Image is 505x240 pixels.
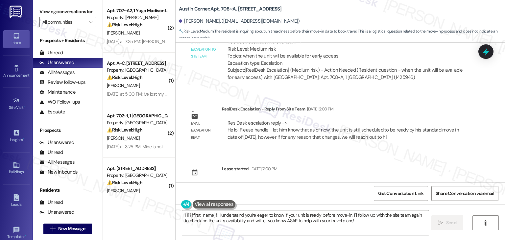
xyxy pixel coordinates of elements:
span: Get Conversation Link [378,190,423,197]
button: Send [431,215,463,230]
div: Maintenance [39,89,76,96]
strong: ⚠️ Risk Level: High [107,180,142,185]
div: Prospects + Residents [33,37,103,44]
span: [PERSON_NAME] [107,135,140,141]
b: Austin Corner: Apt. 708~A, [STREET_ADDRESS] [179,6,282,12]
strong: ⚠️ Risk Level: High [107,127,142,133]
a: Insights • [3,127,30,145]
div: Email escalation to site team [191,39,217,60]
div: [DATE] at 5:00 PM: Ive lost my room and apartment key and I'm driving back to [GEOGRAPHIC_DATA] [... [107,91,486,97]
div: Prospects [33,127,103,134]
div: Email escalation reply [191,120,217,141]
span: [PERSON_NAME] [107,83,140,88]
i:  [483,220,488,226]
span: [PERSON_NAME] [107,30,140,36]
div: Unread [39,49,63,56]
strong: 🔧 Risk Level: Medium [179,29,214,34]
div: Property: [PERSON_NAME] [107,14,168,21]
div: Unanswered [39,59,74,66]
div: ResiDesk escalation reply -> Hello! Please handle - let him know that as of now, the unit is stil... [228,120,459,140]
i:  [50,226,55,231]
i:  [89,19,92,25]
div: Property: [GEOGRAPHIC_DATA] [107,172,168,179]
input: All communities [42,17,85,27]
img: ResiDesk Logo [10,6,23,18]
div: Subject: [ResiDesk Escalation] (Medium risk) - Action Needed (Resident question - when the unit w... [228,67,467,81]
span: New Message [58,225,85,232]
div: Unanswered [39,209,74,216]
span: • [24,104,25,109]
div: All Messages [39,69,75,76]
div: [DATE] at 3:25 PM: Mine is not working [107,144,179,150]
div: Residents [33,187,103,194]
span: [PERSON_NAME] [107,188,140,194]
div: Review follow-ups [39,79,85,86]
strong: ⚠️ Risk Level: High [107,22,142,28]
div: [DATE] 2:03 PM [305,106,334,112]
div: Unread [39,199,63,206]
div: Apt. [STREET_ADDRESS] [107,165,168,172]
div: Unanswered [39,139,74,146]
label: Viewing conversations for [39,7,96,17]
div: All Messages [39,159,75,166]
span: • [25,233,26,238]
a: Site Visit • [3,95,30,113]
button: Get Conversation Link [374,186,428,201]
button: Share Conversation via email [431,186,498,201]
div: Lease started [222,165,249,172]
div: Unread [39,149,63,156]
span: : The resident is inquiring about unit readiness before their move-in date to book travel. This i... [179,28,505,42]
div: WO Follow-ups [39,99,80,106]
div: ResiDesk Escalation - Reply From Site Team [222,106,472,115]
textarea: Hi {{first_name}}! I understand you're eager to know if your unit is ready before move-in. I'll f... [182,210,428,235]
i:  [438,220,443,226]
span: • [23,136,24,141]
div: Apt. A~C, [STREET_ADDRESS] [107,60,168,67]
div: Escalate [39,108,65,115]
div: [DATE] 7:00 PM [249,165,277,172]
a: Leads [3,192,30,210]
div: Apt. 707~A2, 1 Yugo Madison Lux [107,7,168,14]
a: Inbox [3,30,30,48]
div: Property: [GEOGRAPHIC_DATA] [107,119,168,126]
div: Apt. 702~1, 1 [GEOGRAPHIC_DATA] [107,112,168,119]
button: New Message [43,224,92,234]
span: Send [446,219,456,226]
span: • [29,72,30,77]
div: Property: [GEOGRAPHIC_DATA] [107,67,168,74]
strong: ⚠️ Risk Level: High [107,74,142,80]
a: Buildings [3,159,30,177]
div: ResiDesk escalation to site team -> Risk Level: Medium risk Topics: when the unit will be availab... [228,38,467,67]
div: [PERSON_NAME]. ([EMAIL_ADDRESS][DOMAIN_NAME]) [179,18,300,25]
div: New Inbounds [39,169,78,176]
span: Share Conversation via email [436,190,494,197]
